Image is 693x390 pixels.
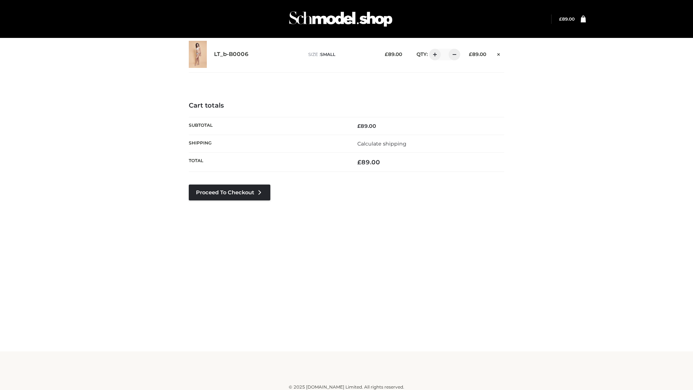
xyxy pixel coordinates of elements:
img: Schmodel Admin 964 [287,5,395,33]
h4: Cart totals [189,102,504,110]
span: £ [385,51,388,57]
span: £ [559,16,562,22]
th: Total [189,153,346,172]
th: Subtotal [189,117,346,135]
bdi: 89.00 [357,123,376,129]
bdi: 89.00 [357,159,380,166]
a: LT_b-B0006 [214,51,249,58]
p: size : [308,51,374,58]
a: Calculate shipping [357,140,406,147]
a: £89.00 [559,16,575,22]
span: £ [357,159,361,166]
a: Remove this item [493,49,504,58]
th: Shipping [189,135,346,152]
a: Proceed to Checkout [189,185,270,200]
span: SMALL [320,52,335,57]
span: £ [469,51,472,57]
bdi: 89.00 [559,16,575,22]
div: QTY: [409,49,458,60]
bdi: 89.00 [469,51,486,57]
span: £ [357,123,361,129]
bdi: 89.00 [385,51,402,57]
